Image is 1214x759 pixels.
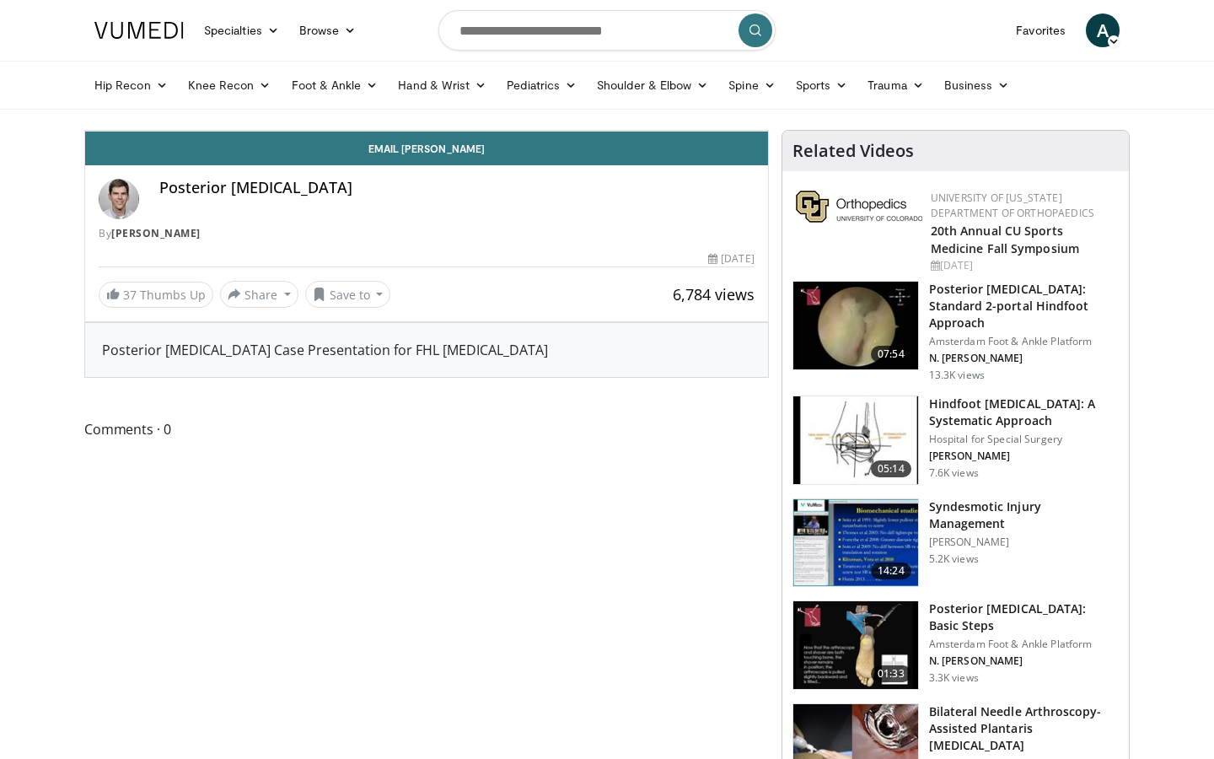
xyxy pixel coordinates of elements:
[929,536,1119,549] p: [PERSON_NAME]
[786,68,858,102] a: Sports
[929,396,1119,429] h3: Hindfoot [MEDICAL_DATA]: A Systematic Approach
[792,281,1119,382] a: 07:54 Posterior [MEDICAL_DATA]: Standard 2-portal Hindfoot Approach Amsterdam Foot & Ankle Platfo...
[929,281,1119,331] h3: Posterior [MEDICAL_DATA]: Standard 2-portal Hindfoot Approach
[1086,13,1120,47] a: A
[123,287,137,303] span: 37
[871,563,911,579] span: 14:24
[102,340,751,360] div: Posterior [MEDICAL_DATA] Case Presentation for FHL [MEDICAL_DATA]
[929,433,1119,446] p: Hospital for Special Surgery
[929,466,979,480] p: 7.6K views
[282,68,389,102] a: Foot & Ankle
[99,179,139,219] img: Avatar
[793,499,918,587] img: e96c7107-7847-44c4-927e-76c82a2b2e86.150x105_q85_crop-smart_upscale.jpg
[438,10,776,51] input: Search topics, interventions
[929,671,979,685] p: 3.3K views
[871,460,911,477] span: 05:14
[85,132,768,165] a: Email [PERSON_NAME]
[857,68,934,102] a: Trauma
[793,396,918,484] img: 297652_0000_1.png.150x105_q85_crop-smart_upscale.jpg
[792,498,1119,588] a: 14:24 Syndesmotic Injury Management [PERSON_NAME] 5.2K views
[289,13,367,47] a: Browse
[931,223,1079,256] a: 20th Annual CU Sports Medicine Fall Symposium
[159,179,755,197] h4: Posterior [MEDICAL_DATA]
[929,654,1119,668] p: N. [PERSON_NAME]
[94,22,184,39] img: VuMedi Logo
[497,68,587,102] a: Pediatrics
[929,449,1119,463] p: [PERSON_NAME]
[871,665,911,682] span: 01:33
[793,601,918,689] img: 783ed778-9024-4ca9-94a8-372791159aea.png.150x105_q85_crop-smart_upscale.png
[84,68,178,102] a: Hip Recon
[929,335,1119,348] p: Amsterdam Foot & Ankle Platform
[99,282,213,308] a: 37 Thumbs Up
[792,600,1119,690] a: 01:33 Posterior [MEDICAL_DATA]: Basic Steps Amsterdam Foot & Ankle Platform N. [PERSON_NAME] 3.3K...
[1006,13,1076,47] a: Favorites
[673,284,755,304] span: 6,784 views
[934,68,1020,102] a: Business
[587,68,718,102] a: Shoulder & Elbow
[796,191,922,223] img: 355603a8-37da-49b6-856f-e00d7e9307d3.png.150x105_q85_autocrop_double_scale_upscale_version-0.2.png
[84,418,769,440] span: Comments 0
[194,13,289,47] a: Specialties
[871,346,911,363] span: 07:54
[792,141,914,161] h4: Related Videos
[792,396,1119,485] a: 05:14 Hindfoot [MEDICAL_DATA]: A Systematic Approach Hospital for Special Surgery [PERSON_NAME] 7...
[929,600,1119,634] h3: Posterior [MEDICAL_DATA]: Basic Steps
[85,131,768,132] video-js: Video Player
[929,703,1119,754] h3: Bilateral Needle Arthroscopy-Assisted Plantaris [MEDICAL_DATA]
[220,281,298,308] button: Share
[929,369,985,382] p: 13.3K views
[929,552,979,566] p: 5.2K views
[929,638,1119,651] p: Amsterdam Foot & Ankle Platform
[99,226,755,241] div: By
[178,68,282,102] a: Knee Recon
[305,281,391,308] button: Save to
[793,282,918,369] img: b49a9162-bc89-400e-8a6b-7f8f35968d96.150x105_q85_crop-smart_upscale.jpg
[929,352,1119,365] p: N. [PERSON_NAME]
[111,226,201,240] a: [PERSON_NAME]
[708,251,754,266] div: [DATE]
[929,498,1119,532] h3: Syndesmotic Injury Management
[931,191,1094,220] a: University of [US_STATE] Department of Orthopaedics
[931,258,1115,273] div: [DATE]
[718,68,785,102] a: Spine
[388,68,497,102] a: Hand & Wrist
